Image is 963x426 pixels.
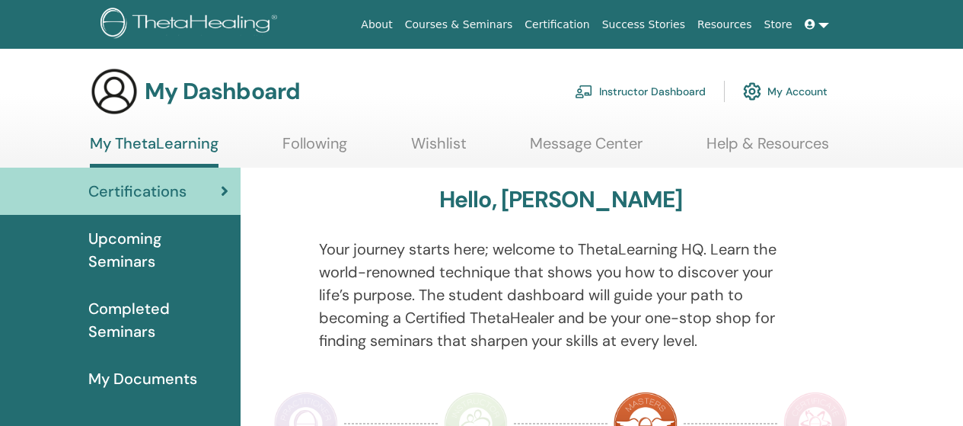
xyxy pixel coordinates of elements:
[439,186,683,213] h3: Hello, [PERSON_NAME]
[411,134,467,164] a: Wishlist
[88,227,228,273] span: Upcoming Seminars
[743,75,827,108] a: My Account
[100,8,282,42] img: logo.png
[88,297,228,343] span: Completed Seminars
[145,78,300,105] h3: My Dashboard
[399,11,519,39] a: Courses & Seminars
[691,11,758,39] a: Resources
[575,85,593,98] img: chalkboard-teacher.svg
[743,78,761,104] img: cog.svg
[90,67,139,116] img: generic-user-icon.jpg
[530,134,643,164] a: Message Center
[575,75,706,108] a: Instructor Dashboard
[758,11,799,39] a: Store
[88,367,197,390] span: My Documents
[282,134,347,164] a: Following
[355,11,398,39] a: About
[319,238,803,352] p: Your journey starts here; welcome to ThetaLearning HQ. Learn the world-renowned technique that sh...
[706,134,829,164] a: Help & Resources
[596,11,691,39] a: Success Stories
[518,11,595,39] a: Certification
[90,134,218,168] a: My ThetaLearning
[88,180,187,203] span: Certifications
